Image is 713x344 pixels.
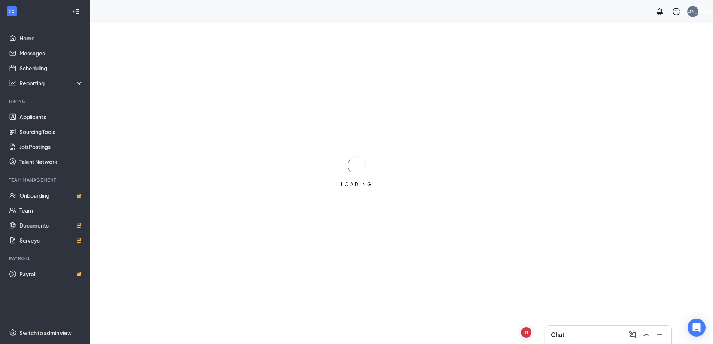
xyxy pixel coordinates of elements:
div: Hiring [9,98,82,104]
a: PayrollCrown [19,267,83,281]
div: JT [524,329,528,336]
button: ChevronUp [640,329,652,341]
a: Home [19,31,83,46]
div: Open Intercom Messenger [688,319,706,337]
svg: Settings [9,329,16,337]
button: ComposeMessage [627,329,639,341]
button: Minimize [653,329,665,341]
a: Job Postings [19,139,83,154]
a: Messages [19,46,83,61]
div: Payroll [9,255,82,262]
svg: Notifications [655,7,664,16]
a: Scheduling [19,61,83,76]
div: Reporting [19,79,84,87]
div: LOADING [338,181,375,188]
h3: Chat [551,331,564,339]
a: Team [19,203,83,218]
svg: QuestionInfo [672,7,681,16]
svg: WorkstreamLogo [8,7,16,15]
svg: Collapse [72,8,80,15]
div: Switch to admin view [19,329,72,337]
a: Sourcing Tools [19,124,83,139]
svg: ComposeMessage [628,330,637,339]
a: DocumentsCrown [19,218,83,233]
svg: ChevronUp [642,330,650,339]
a: Applicants [19,109,83,124]
div: Team Management [9,177,82,183]
svg: Minimize [655,330,664,339]
svg: Analysis [9,79,16,87]
a: Talent Network [19,154,83,169]
a: SurveysCrown [19,233,83,248]
div: [PERSON_NAME] [674,8,712,15]
a: OnboardingCrown [19,188,83,203]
